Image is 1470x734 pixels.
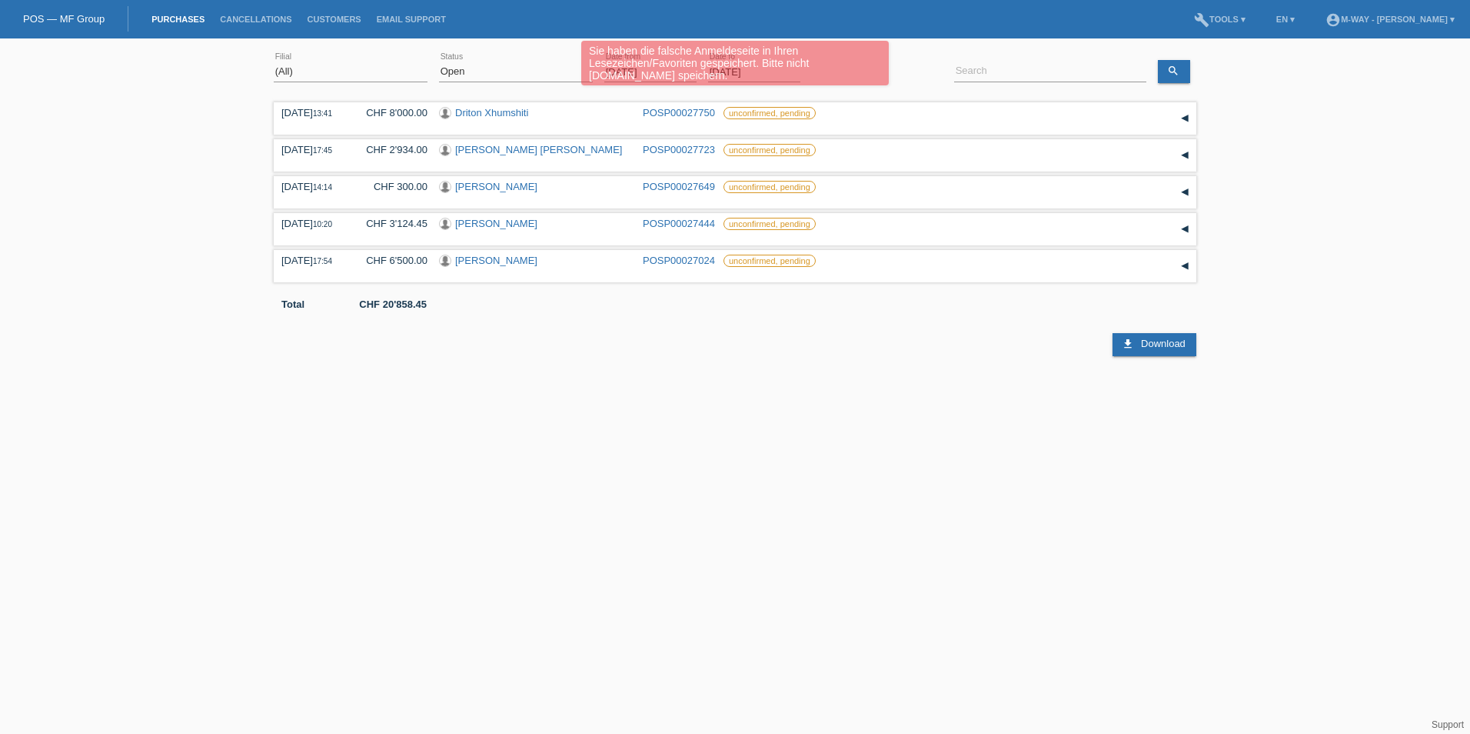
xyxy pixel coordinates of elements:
div: expand/collapse [1173,107,1196,130]
b: Total [281,299,304,310]
a: POSP00027750 [643,107,715,118]
a: [PERSON_NAME] [455,181,537,192]
a: POSP00027723 [643,144,715,155]
label: unconfirmed, pending [723,255,816,267]
i: download [1122,338,1134,350]
div: CHF 3'124.45 [354,218,427,229]
div: CHF 6'500.00 [354,255,427,266]
b: CHF 20'858.45 [359,299,427,310]
div: [DATE] [281,144,343,155]
a: Customers [300,15,369,24]
span: Download [1141,338,1186,349]
a: Driton Xhumshiti [455,107,528,118]
span: 17:45 [313,146,332,155]
div: [DATE] [281,255,343,266]
span: 10:20 [313,220,332,229]
div: CHF 300.00 [354,181,427,192]
a: POSP00027444 [643,218,715,229]
div: expand/collapse [1173,255,1196,278]
span: 14:14 [313,183,332,192]
a: [PERSON_NAME] [455,255,537,266]
a: Email Support [369,15,454,24]
div: [DATE] [281,218,343,229]
i: build [1194,12,1209,28]
div: Sie haben die falsche Anmeldeseite in Ihren Lesezeichen/Favoriten gespeichert. Bitte nicht [DOMAI... [581,41,889,85]
a: account_circlem-way - [PERSON_NAME] ▾ [1318,15,1462,24]
label: unconfirmed, pending [723,218,816,230]
a: [PERSON_NAME] [PERSON_NAME] [455,144,622,155]
div: CHF 8'000.00 [354,107,427,118]
div: [DATE] [281,107,343,118]
a: Support [1432,719,1464,730]
a: download Download [1112,333,1196,356]
a: POSP00027649 [643,181,715,192]
a: EN ▾ [1269,15,1302,24]
a: Cancellations [212,15,299,24]
div: [DATE] [281,181,343,192]
a: POSP00027024 [643,255,715,266]
label: unconfirmed, pending [723,181,816,193]
span: 17:54 [313,257,332,265]
a: buildTools ▾ [1186,15,1253,24]
i: account_circle [1325,12,1341,28]
div: expand/collapse [1173,218,1196,241]
span: 13:41 [313,109,332,118]
div: expand/collapse [1173,144,1196,167]
label: unconfirmed, pending [723,144,816,156]
div: CHF 2'934.00 [354,144,427,155]
a: [PERSON_NAME] [455,218,537,229]
div: expand/collapse [1173,181,1196,204]
a: Purchases [144,15,212,24]
label: unconfirmed, pending [723,107,816,119]
a: POS — MF Group [23,13,105,25]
